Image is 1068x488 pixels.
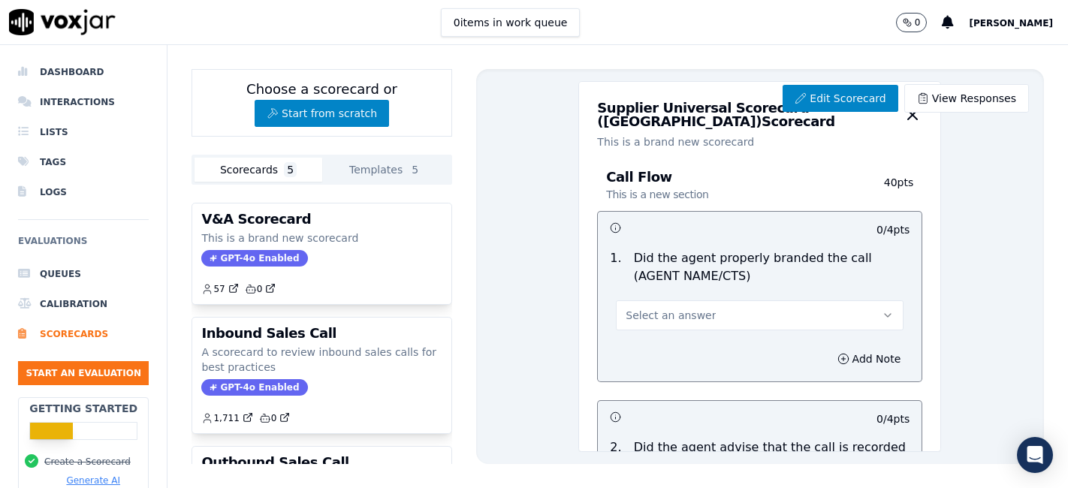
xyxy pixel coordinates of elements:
p: A scorecard to review inbound sales calls for best practices [201,345,442,375]
h3: Inbound Sales Call [201,327,442,340]
p: 0 [915,17,921,29]
a: View Responses [904,84,1029,113]
a: 57 [201,283,238,295]
a: 0 [259,412,291,424]
a: Dashboard [18,57,149,87]
a: Interactions [18,87,149,117]
button: 1,711 [201,412,258,424]
h3: Call Flow [606,170,862,202]
p: 2 . [604,438,627,474]
h3: V&A Scorecard [201,212,442,226]
a: 1,711 [201,412,252,424]
button: Start from scratch [255,100,389,127]
button: [PERSON_NAME] [969,14,1068,32]
button: Create a Scorecard [44,456,131,468]
button: Start an Evaluation [18,361,149,385]
a: Logs [18,177,149,207]
a: Edit Scorecard [783,85,898,112]
h2: Getting Started [29,401,137,416]
button: 57 [201,283,244,295]
img: voxjar logo [9,9,116,35]
button: 0items in work queue [441,8,581,37]
span: GPT-4o Enabled [201,250,307,267]
p: This is a brand new scorecard [201,230,442,246]
p: Did the agent properly branded the call (AGENT NAME/CTS) [634,249,910,285]
button: Scorecards [195,158,321,182]
button: Templates [322,158,449,182]
button: Add Note [828,348,910,369]
span: Select an answer [626,308,716,323]
p: Did the agent advise that the call is recorded for quality and training purposes? [634,438,910,474]
span: 5 [409,162,421,177]
button: 0 [896,13,928,32]
a: 0 [245,283,276,295]
h3: Outbound Sales Call [201,456,442,469]
div: Open Intercom Messenger [1017,437,1053,473]
span: [PERSON_NAME] [969,18,1053,29]
a: Tags [18,147,149,177]
a: Queues [18,259,149,289]
h3: Supplier Universal Scorecard ([GEOGRAPHIC_DATA]) Scorecard [597,101,902,128]
a: Calibration [18,289,149,319]
a: Lists [18,117,149,147]
span: GPT-4o Enabled [201,379,307,396]
p: 1 . [604,249,627,285]
p: 0 / 4 pts [876,222,910,237]
div: Choose a scorecard or [192,69,451,137]
p: This is a brand new scorecard [597,134,922,149]
span: 5 [284,162,297,177]
p: This is a new section [606,187,708,202]
a: Scorecards [18,319,149,349]
p: 0 / 4 pts [876,411,910,426]
h6: Evaluations [18,232,149,259]
p: 40 pts [862,175,913,202]
button: 0 [896,13,943,32]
